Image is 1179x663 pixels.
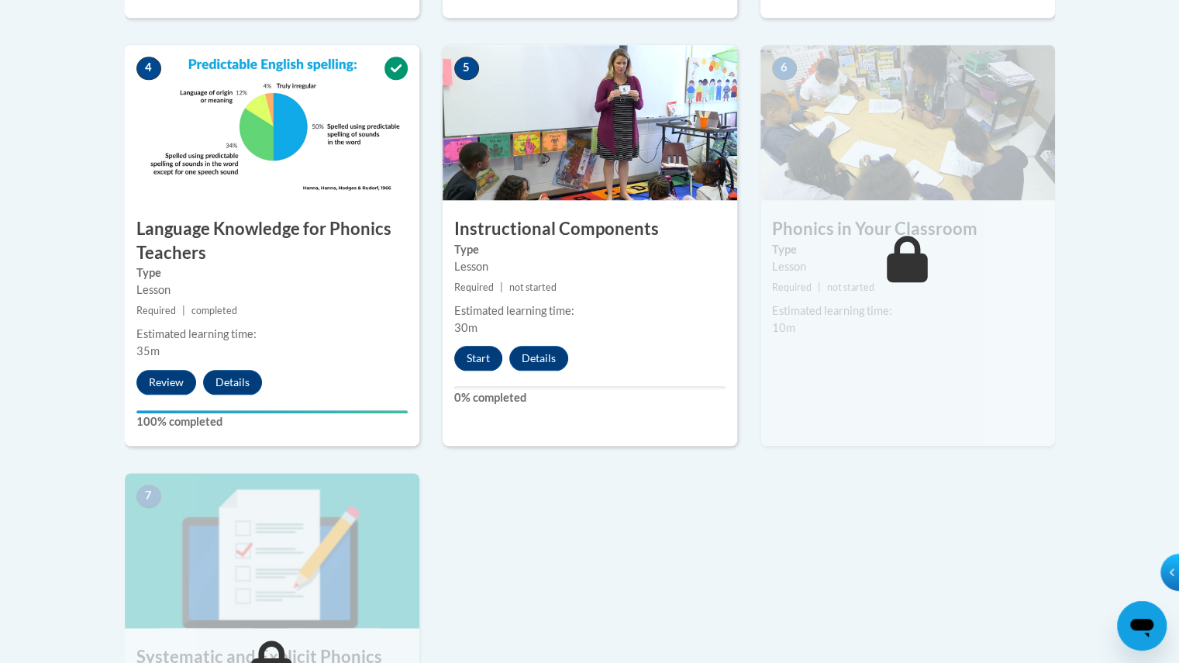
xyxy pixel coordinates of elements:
h3: Phonics in Your Classroom [760,217,1055,241]
span: not started [827,281,874,293]
h3: Language Knowledge for Phonics Teachers [125,217,419,265]
span: | [818,281,821,293]
button: Details [203,370,262,395]
span: Required [772,281,812,293]
button: Details [509,346,568,371]
span: 5 [454,57,479,80]
span: 10m [772,321,795,334]
label: Type [772,241,1043,258]
iframe: Button to launch messaging window [1117,601,1167,651]
div: Estimated learning time: [772,302,1043,319]
div: Estimated learning time: [454,302,726,319]
span: Required [136,305,176,316]
span: | [182,305,185,316]
span: not started [509,281,557,293]
span: 7 [136,485,161,508]
img: Course Image [443,45,737,200]
h3: Instructional Components [443,217,737,241]
label: 100% completed [136,413,408,430]
span: 35m [136,344,160,357]
div: Lesson [772,258,1043,275]
div: Lesson [136,281,408,299]
button: Start [454,346,502,371]
span: completed [191,305,237,316]
button: Review [136,370,196,395]
label: Type [136,264,408,281]
div: Estimated learning time: [136,326,408,343]
img: Course Image [760,45,1055,200]
img: Course Image [125,473,419,628]
span: 4 [136,57,161,80]
span: | [500,281,503,293]
div: Your progress [136,410,408,413]
label: Type [454,241,726,258]
label: 0% completed [454,389,726,406]
div: Lesson [454,258,726,275]
span: 30m [454,321,477,334]
span: Required [454,281,494,293]
span: 6 [772,57,797,80]
img: Course Image [125,45,419,200]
